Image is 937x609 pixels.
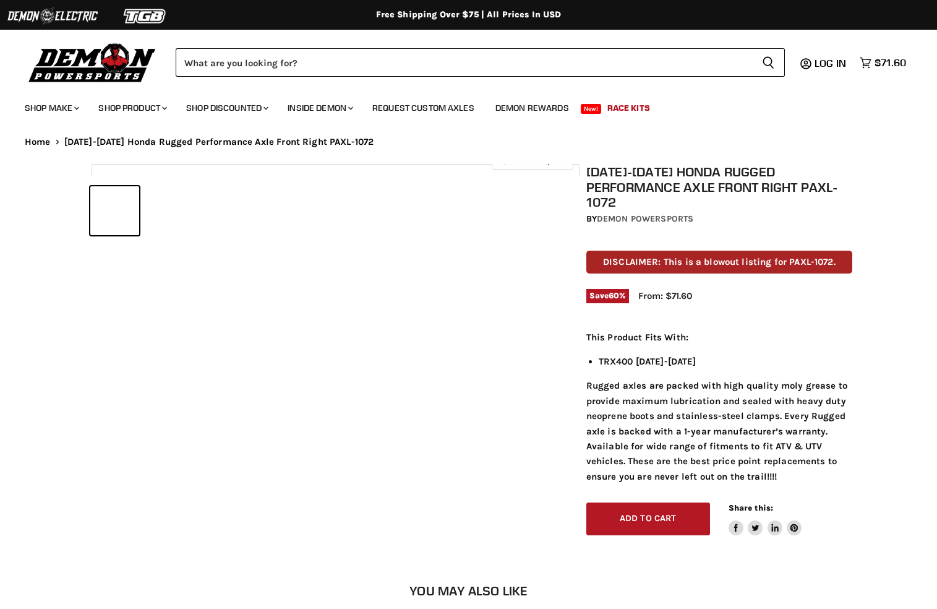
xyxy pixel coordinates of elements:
aside: Share this: [729,503,802,535]
span: Save % [586,289,629,303]
p: This Product Fits With: [586,330,853,345]
span: Add to cart [620,513,677,524]
span: Share this: [729,503,773,512]
span: New! [581,104,602,114]
span: 60 [609,291,619,300]
img: TGB Logo 2 [99,4,192,28]
button: Search [752,48,785,77]
button: 1995-2003 Honda Rugged Performance Axle Front Right PAXL-1072 thumbnail [90,186,139,235]
button: Add to cart [586,503,710,535]
li: TRX400 [DATE]-[DATE] [599,354,853,369]
p: DISCLAIMER: This is a blowout listing for PAXL-1072. [586,251,853,274]
a: $71.60 [854,54,912,72]
a: Home [25,137,51,147]
span: Click to expand [498,156,567,165]
input: Search [176,48,752,77]
img: Demon Electric Logo 2 [6,4,99,28]
a: Log in [809,58,854,69]
a: Shop Discounted [177,95,276,121]
span: [DATE]-[DATE] Honda Rugged Performance Axle Front Right PAXL-1072 [64,137,374,147]
span: From: $71.60 [638,290,692,301]
div: by [586,212,853,226]
ul: Main menu [15,90,903,121]
span: Log in [815,57,846,69]
a: Request Custom Axles [363,95,484,121]
a: Race Kits [598,95,659,121]
div: Rugged axles are packed with high quality moly grease to provide maximum lubrication and sealed w... [586,330,853,484]
h1: [DATE]-[DATE] Honda Rugged Performance Axle Front Right PAXL-1072 [586,164,853,210]
span: $71.60 [875,57,906,69]
h2: You may also like [25,584,912,598]
a: Inside Demon [278,95,361,121]
a: Shop Product [89,95,174,121]
a: Demon Powersports [597,214,693,224]
img: Demon Powersports [25,40,160,84]
a: Demon Rewards [486,95,578,121]
a: Shop Make [15,95,87,121]
form: Product [176,48,785,77]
